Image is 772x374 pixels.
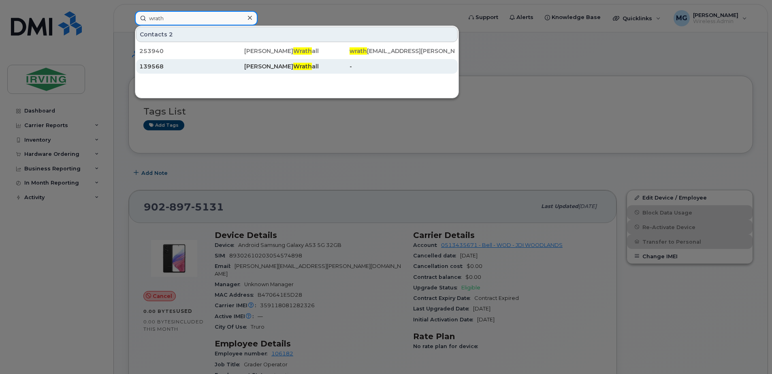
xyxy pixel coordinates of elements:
div: - [350,62,454,70]
div: 139568 [139,62,244,70]
a: 139568[PERSON_NAME]Wrathall- [136,59,458,74]
span: wrath [350,47,367,55]
div: [EMAIL_ADDRESS][PERSON_NAME][DOMAIN_NAME] [350,47,454,55]
a: 253940[PERSON_NAME]Wrathallwrath[EMAIL_ADDRESS][PERSON_NAME][DOMAIN_NAME] [136,44,458,58]
div: [PERSON_NAME] all [244,47,349,55]
span: Wrath [293,47,312,55]
div: [PERSON_NAME] all [244,62,349,70]
span: 2 [169,30,173,38]
span: Wrath [293,63,312,70]
div: 253940 [139,47,244,55]
div: Contacts [136,27,458,42]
